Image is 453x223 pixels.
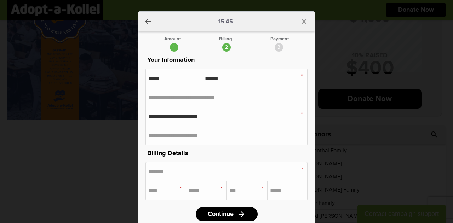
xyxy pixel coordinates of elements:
div: 3 [275,43,283,52]
div: 2 [222,43,231,52]
div: Billing [219,37,232,41]
a: Continuearrow_forward [196,207,258,221]
i: close [300,17,308,26]
div: 1 [170,43,178,52]
span: Continue [208,211,234,217]
p: 15.45 [218,19,233,24]
div: Payment [270,37,289,41]
div: Amount [164,37,181,41]
p: Your Information [145,55,308,65]
i: arrow_forward [237,210,246,218]
p: Billing Details [145,148,308,158]
a: arrow_back [144,17,152,26]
